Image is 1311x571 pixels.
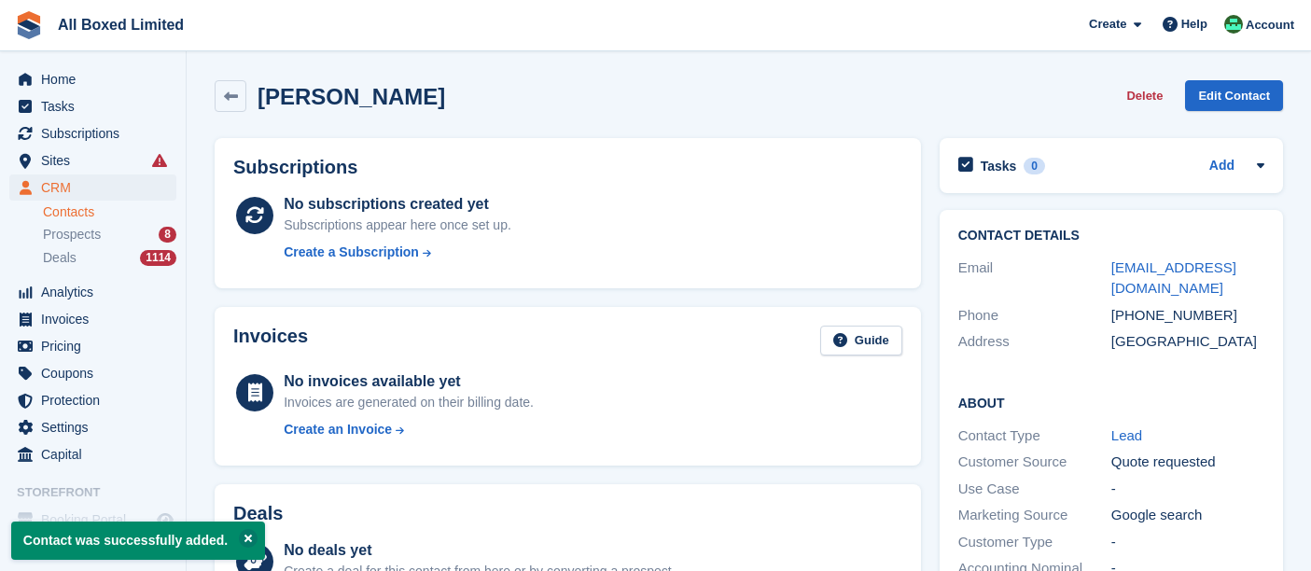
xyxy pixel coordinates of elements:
[1209,156,1234,177] a: Add
[41,387,153,413] span: Protection
[41,147,153,174] span: Sites
[9,306,176,332] a: menu
[50,9,191,40] a: All Boxed Limited
[233,326,308,356] h2: Invoices
[958,452,1111,473] div: Customer Source
[9,66,176,92] a: menu
[41,441,153,467] span: Capital
[1024,158,1045,174] div: 0
[820,326,902,356] a: Guide
[154,508,176,531] a: Preview store
[1089,15,1126,34] span: Create
[284,539,675,562] div: No deals yet
[958,505,1111,526] div: Marketing Source
[958,229,1264,244] h2: Contact Details
[9,387,176,413] a: menu
[1246,16,1294,35] span: Account
[41,120,153,146] span: Subscriptions
[9,93,176,119] a: menu
[1119,80,1170,111] button: Delete
[958,305,1111,327] div: Phone
[284,243,511,262] a: Create a Subscription
[159,227,176,243] div: 8
[9,507,176,533] a: menu
[152,153,167,168] i: Smart entry sync failures have occurred
[41,333,153,359] span: Pricing
[1111,305,1264,327] div: [PHONE_NUMBER]
[1111,427,1142,443] a: Lead
[284,420,392,439] div: Create an Invoice
[1111,452,1264,473] div: Quote requested
[41,507,153,533] span: Booking Portal
[1111,479,1264,500] div: -
[140,250,176,266] div: 1114
[43,225,176,244] a: Prospects 8
[41,360,153,386] span: Coupons
[284,216,511,235] div: Subscriptions appear here once set up.
[1224,15,1243,34] img: Enquiries
[958,532,1111,553] div: Customer Type
[1181,15,1207,34] span: Help
[41,306,153,332] span: Invoices
[9,414,176,440] a: menu
[43,248,176,268] a: Deals 1114
[284,243,419,262] div: Create a Subscription
[1111,532,1264,553] div: -
[9,174,176,201] a: menu
[41,66,153,92] span: Home
[1111,331,1264,353] div: [GEOGRAPHIC_DATA]
[284,393,534,412] div: Invoices are generated on their billing date.
[958,425,1111,447] div: Contact Type
[43,226,101,244] span: Prospects
[1111,259,1236,297] a: [EMAIL_ADDRESS][DOMAIN_NAME]
[284,193,511,216] div: No subscriptions created yet
[9,333,176,359] a: menu
[9,360,176,386] a: menu
[958,331,1111,353] div: Address
[1111,505,1264,526] div: Google search
[958,479,1111,500] div: Use Case
[11,522,265,560] p: Contact was successfully added.
[41,93,153,119] span: Tasks
[284,370,534,393] div: No invoices available yet
[43,203,176,221] a: Contacts
[15,11,43,39] img: stora-icon-8386f47178a22dfd0bd8f6a31ec36ba5ce8667c1dd55bd0f319d3a0aa187defe.svg
[258,84,445,109] h2: [PERSON_NAME]
[9,147,176,174] a: menu
[41,174,153,201] span: CRM
[1185,80,1283,111] a: Edit Contact
[233,157,902,178] h2: Subscriptions
[41,414,153,440] span: Settings
[9,441,176,467] a: menu
[981,158,1017,174] h2: Tasks
[43,249,77,267] span: Deals
[41,279,153,305] span: Analytics
[958,258,1111,299] div: Email
[9,279,176,305] a: menu
[17,483,186,502] span: Storefront
[9,120,176,146] a: menu
[233,503,283,524] h2: Deals
[284,420,534,439] a: Create an Invoice
[958,393,1264,411] h2: About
